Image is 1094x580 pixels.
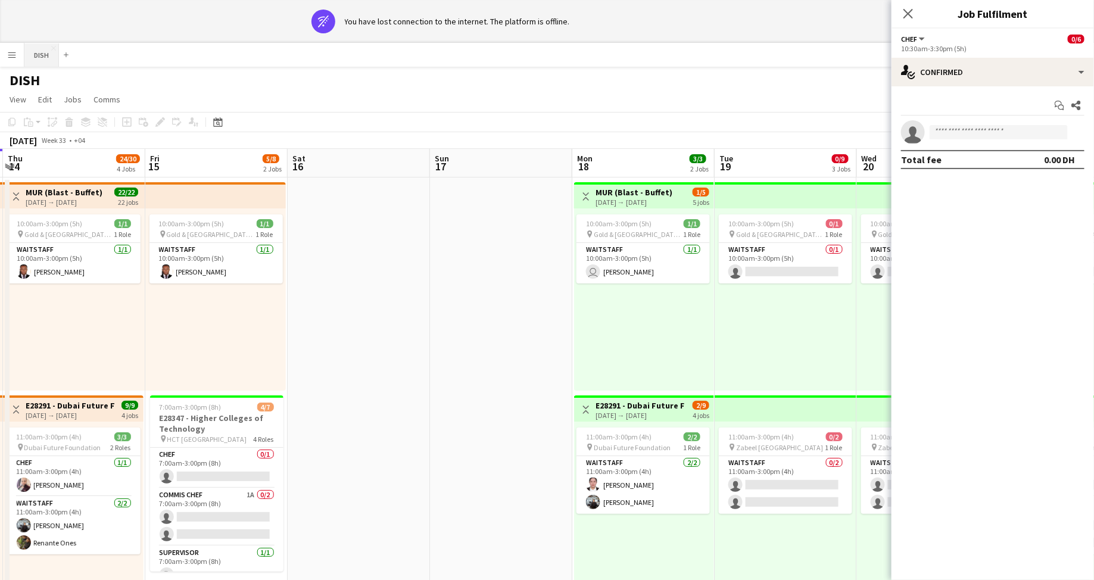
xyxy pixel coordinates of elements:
a: Edit [33,92,57,107]
span: 18 [575,160,593,173]
div: +04 [74,136,85,145]
span: Mon [577,153,593,164]
span: 1 Role [114,230,131,239]
div: 10:30am-3:30pm (5h) [901,44,1084,53]
app-card-role: Waitstaff1/110:00am-3:00pm (5h)[PERSON_NAME] [7,243,141,283]
span: 0/6 [1068,35,1084,43]
span: Dubai Future Foundation [24,443,101,452]
span: 1/1 [257,219,273,228]
span: 16 [291,160,306,173]
span: Zabeel [GEOGRAPHIC_DATA] [878,443,966,452]
app-card-role: Waitstaff1/110:00am-3:00pm (5h)[PERSON_NAME] [149,243,283,283]
span: Dubai Future Foundation [594,443,671,452]
app-job-card: 10:00am-3:00pm (5h)1/1 Gold & [GEOGRAPHIC_DATA], [PERSON_NAME] Rd - Al Quoz - Al Quoz Industrial ... [576,214,710,283]
span: 10:00am-3:00pm (5h) [159,219,225,228]
app-card-role: Waitstaff0/211:00am-3:00pm (4h) [719,456,852,514]
span: 10:00am-3:00pm (5h) [871,219,936,228]
span: Zabeel [GEOGRAPHIC_DATA] [736,443,824,452]
span: Wed [862,153,877,164]
div: [DATE] [10,135,37,146]
span: 10:00am-3:00pm (5h) [586,219,652,228]
span: 5/8 [263,154,279,163]
div: [DATE] → [DATE] [26,198,102,207]
h1: DISH [10,71,40,89]
div: [DATE] → [DATE] [596,198,672,207]
span: 15 [148,160,160,173]
span: Gold & [GEOGRAPHIC_DATA], [PERSON_NAME] Rd - Al Quoz - Al Quoz Industrial Area 3 - [GEOGRAPHIC_DA... [878,230,968,239]
span: 3/3 [690,154,706,163]
span: 0/2 [826,432,843,441]
div: 22 jobs [118,197,138,207]
span: View [10,94,26,105]
span: 7:00am-3:00pm (8h) [160,403,222,411]
span: 22/22 [114,188,138,197]
span: 10:00am-3:00pm (5h) [17,219,82,228]
div: 5 jobs [693,197,709,207]
span: Chef [901,35,917,43]
app-job-card: 11:00am-3:00pm (4h)2/2 Dubai Future Foundation1 RoleWaitstaff2/211:00am-3:00pm (4h)[PERSON_NAME][... [576,428,710,514]
span: 11:00am-3:00pm (4h) [586,432,652,441]
span: 11:00am-3:00pm (4h) [17,432,82,441]
app-card-role: Waitstaff0/110:00am-3:00pm (5h) [719,243,852,283]
app-card-role: Chef0/17:00am-3:00pm (8h) [150,448,283,488]
span: 4 Roles [254,435,274,444]
span: Edit [38,94,52,105]
app-card-role: Commis Chef1A0/27:00am-3:00pm (8h) [150,488,283,546]
span: 2/2 [684,432,700,441]
span: Tue [719,153,733,164]
app-job-card: 11:00am-3:00pm (4h)0/2 Zabeel [GEOGRAPHIC_DATA]1 RoleWaitstaff0/211:00am-3:00pm (4h) [719,428,852,514]
span: 1 Role [683,230,700,239]
app-job-card: 11:00am-3:00pm (4h)0/2 Zabeel [GEOGRAPHIC_DATA]1 RoleWaitstaff0/211:00am-3:00pm (4h) [861,428,995,514]
span: HCT [GEOGRAPHIC_DATA] [167,435,247,444]
span: 11:00am-3:00pm (4h) [728,432,794,441]
span: 1 Role [825,230,843,239]
app-job-card: 11:00am-3:00pm (4h)3/3 Dubai Future Foundation2 RolesChef1/111:00am-3:00pm (4h)[PERSON_NAME]Waits... [7,428,141,554]
div: 3 Jobs [833,164,851,173]
div: 4 Jobs [117,164,139,173]
span: 1/1 [684,219,700,228]
button: Chef [901,35,927,43]
span: 4/7 [257,403,274,411]
div: 10:00am-3:00pm (5h)0/1 Gold & [GEOGRAPHIC_DATA], [PERSON_NAME] Rd - Al Quoz - Al Quoz Industrial ... [861,214,995,283]
span: 9/9 [121,401,138,410]
span: 20 [860,160,877,173]
span: 1 Role [683,443,700,452]
span: 19 [718,160,733,173]
app-card-role: Waitstaff1/110:00am-3:00pm (5h) [PERSON_NAME] [576,243,710,283]
button: DISH [24,43,59,67]
div: Confirmed [892,58,1094,86]
div: 0.00 DH [1044,154,1075,166]
span: 1/5 [693,188,709,197]
app-card-role: Waitstaff0/211:00am-3:00pm (4h) [861,456,995,514]
span: 17 [433,160,449,173]
app-job-card: 10:00am-3:00pm (5h)1/1 Gold & [GEOGRAPHIC_DATA], [PERSON_NAME] Rd - Al Quoz - Al Quoz Industrial ... [149,214,283,283]
span: 0/1 [826,219,843,228]
div: [DATE] → [DATE] [596,411,684,420]
h3: E28291 - Dubai Future Foundation [26,400,114,411]
span: 2/9 [693,401,709,410]
span: Jobs [64,94,82,105]
div: 2 Jobs [263,164,282,173]
div: You have lost connection to the internet. The platform is offline. [345,16,570,27]
a: View [5,92,31,107]
app-card-role: Waitstaff2/211:00am-3:00pm (4h)[PERSON_NAME]Renante Ones [7,497,141,554]
div: 4 jobs [693,410,709,420]
div: [DATE] → [DATE] [26,411,114,420]
a: Comms [89,92,125,107]
span: Comms [93,94,120,105]
div: 2 Jobs [690,164,709,173]
span: 14 [6,160,23,173]
span: Gold & [GEOGRAPHIC_DATA], [PERSON_NAME] Rd - Al Quoz - Al Quoz Industrial Area 3 - [GEOGRAPHIC_DA... [736,230,825,239]
span: 3/3 [114,432,131,441]
span: Gold & [GEOGRAPHIC_DATA], [PERSON_NAME] Rd - Al Quoz - Al Quoz Industrial Area 3 - [GEOGRAPHIC_DA... [167,230,256,239]
span: 2 Roles [111,443,131,452]
div: 4 jobs [121,410,138,420]
span: 11:00am-3:00pm (4h) [871,432,936,441]
app-job-card: 10:00am-3:00pm (5h)1/1 Gold & [GEOGRAPHIC_DATA], [PERSON_NAME] Rd - Al Quoz - Al Quoz Industrial ... [7,214,141,283]
h3: E28347 - Higher Colleges of Technology [150,413,283,434]
span: 24/30 [116,154,140,163]
h3: MUR (Blast - Buffet) [596,187,672,198]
